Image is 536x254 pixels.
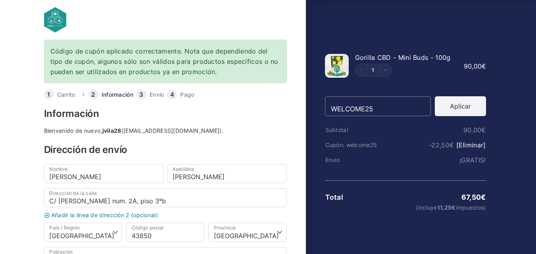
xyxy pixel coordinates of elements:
[355,53,451,61] span: Gorilla CBD - Mini Buds - 100g
[355,64,367,76] button: Decrement
[44,109,287,118] h3: Información
[378,157,486,164] td: ¡GRATIS!
[42,212,289,218] a: Añadir la línea de dirección 2 (opcional)
[481,193,486,201] span: €
[367,68,379,73] a: Edit
[44,164,163,183] input: Nombre
[325,142,379,148] th: Cupón: welcome25
[102,127,121,134] strong: jvila28
[378,141,486,149] td: -
[325,96,431,116] input: Introduzca el código de promoción
[167,164,287,183] input: Apellidos
[482,62,486,70] span: €
[379,64,391,76] button: Increment
[126,223,204,242] input: Código postal
[44,128,287,134] div: Bienvenido de nuevo, ([EMAIL_ADDRESS][DOMAIN_NAME]).
[50,46,280,77] div: Código de cupón aplicado correctamente. Nota que dependiendo del tipo de cupón, algunos sólo son ...
[44,145,287,155] h3: Dirección de envío
[102,92,133,97] a: Información
[180,92,194,97] a: Pago
[44,188,287,207] input: Dirección de la calle
[379,205,486,210] small: (incluye Impuestos)
[325,193,379,201] th: Total
[325,127,379,133] th: Subtotal
[325,157,379,163] th: Envío
[451,204,455,211] span: €
[435,96,486,116] button: Aplicar
[431,141,454,149] span: 22,50
[461,193,486,201] bdi: 67,50
[456,141,486,149] a: [Eliminar]
[150,92,164,97] a: Envío
[464,62,486,70] bdi: 90,00
[57,92,75,97] a: Carrito
[463,126,486,134] bdi: 90,00
[437,204,456,211] span: 11,25
[450,141,454,149] span: €
[481,126,486,134] span: €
